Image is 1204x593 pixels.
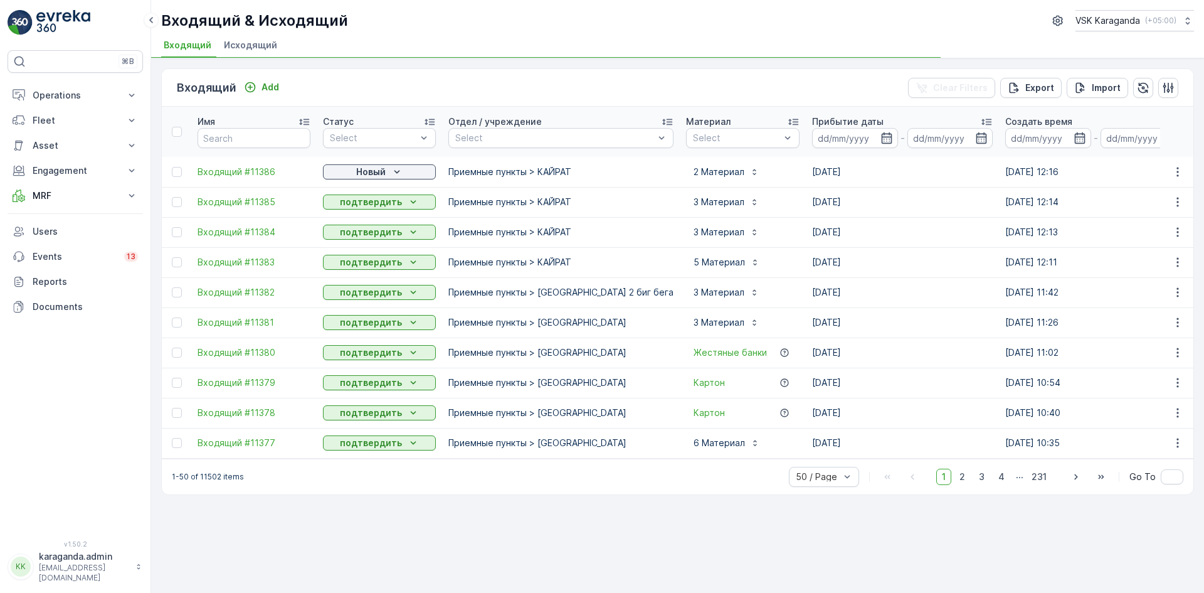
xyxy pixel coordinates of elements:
[455,132,654,144] p: Select
[340,196,402,208] p: подтвердить
[999,428,1192,458] td: [DATE] 10:35
[686,313,767,333] button: 3 Материал
[323,195,436,210] button: подтвердить
[973,469,990,485] span: 3
[806,277,999,307] td: [DATE]
[33,225,138,238] p: Users
[448,377,673,389] p: Приемные пункты > [GEOGRAPHIC_DATA]
[694,286,744,299] p: 3 Материал
[693,132,780,144] p: Select
[198,377,310,389] a: Входящий #11379
[323,375,436,390] button: подтвердить
[172,287,182,297] div: Toggle Row Selected
[33,139,118,152] p: Asset
[806,247,999,277] td: [DATE]
[1016,469,1023,485] p: ...
[261,81,279,93] p: Add
[999,247,1192,277] td: [DATE] 12:11
[323,435,436,451] button: подтвердить
[172,378,182,388] div: Toggle Row Selected
[224,39,277,51] span: Исходящий
[8,158,143,183] button: Engagement
[172,472,244,482] p: 1-50 of 11502 items
[1129,471,1156,483] span: Go To
[36,10,90,35] img: logo_light-DOdMpM7g.png
[172,318,182,328] div: Toggle Row Selected
[198,226,310,238] a: Входящий #11384
[198,407,310,419] a: Входящий #11378
[11,557,31,577] div: KK
[198,286,310,299] a: Входящий #11382
[8,269,143,294] a: Reports
[33,250,117,263] p: Events
[323,164,436,179] button: Новый
[340,286,402,299] p: подтвердить
[122,56,134,67] p: ⌘B
[323,225,436,240] button: подтвердить
[198,115,215,128] p: Имя
[33,275,138,288] p: Reports
[198,346,310,359] a: Входящий #11380
[8,550,143,583] button: KKkaraganda.admin[EMAIL_ADDRESS][DOMAIN_NAME]
[8,540,143,548] span: v 1.50.2
[448,115,542,128] p: Отдел / учреждение
[448,226,673,238] p: Приемные пункты > КАЙРАТ
[323,315,436,330] button: подтвердить
[198,316,310,329] a: Входящий #11381
[686,252,768,272] button: 5 Материал
[686,222,767,242] button: 3 Материал
[1094,131,1098,146] p: -
[1025,82,1054,94] p: Export
[806,398,999,428] td: [DATE]
[323,345,436,360] button: подтвердить
[812,115,884,128] p: Прибытие даты
[340,377,402,389] p: подтвердить
[686,162,767,182] button: 2 Материал
[1075,14,1140,27] p: VSK Karaganda
[448,407,673,419] p: Приемные пункты > [GEOGRAPHIC_DATA]
[448,256,673,269] p: Приемные пункты > КАЙРАТ
[954,469,971,485] span: 2
[999,307,1192,338] td: [DATE] 11:26
[8,108,143,133] button: Fleet
[806,368,999,398] td: [DATE]
[8,294,143,319] a: Documents
[1026,469,1052,485] span: 231
[448,437,673,449] p: Приемные пункты > [GEOGRAPHIC_DATA]
[177,79,236,97] p: Входящий
[686,115,731,128] p: Материал
[39,550,129,563] p: karaganda.admin
[198,128,310,148] input: Search
[694,316,744,329] p: 3 Материал
[198,166,310,178] a: Входящий #11386
[8,244,143,269] a: Events13
[323,115,354,128] p: Статус
[330,132,416,144] p: Select
[448,166,673,178] p: Приемные пункты > КАЙРАТ
[448,196,673,208] p: Приемные пункты > КАЙРАТ
[806,217,999,247] td: [DATE]
[999,277,1192,307] td: [DATE] 11:42
[161,11,348,31] p: Входящий & Исходящий
[694,226,744,238] p: 3 Материал
[164,39,211,51] span: Входящий
[908,78,995,98] button: Clear Filters
[198,196,310,208] a: Входящий #11385
[1092,82,1121,94] p: Import
[340,226,402,238] p: подтвердить
[448,346,673,359] p: Приемные пункты > [GEOGRAPHIC_DATA]
[694,256,745,269] p: 5 Материал
[33,301,138,313] p: Documents
[1101,128,1186,148] input: dd/mm/yyyy
[686,192,767,212] button: 3 Материал
[33,114,118,127] p: Fleet
[999,187,1192,217] td: [DATE] 12:14
[694,346,767,359] a: Жестяные банки
[198,437,310,449] span: Входящий #11377
[239,80,284,95] button: Add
